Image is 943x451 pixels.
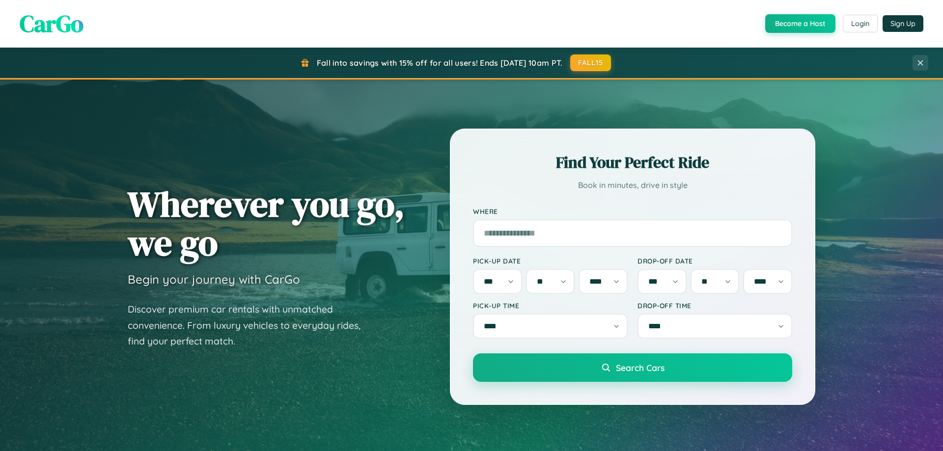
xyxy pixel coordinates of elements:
h2: Find Your Perfect Ride [473,152,792,173]
button: Sign Up [883,15,923,32]
span: CarGo [20,7,83,40]
label: Pick-up Date [473,257,628,265]
button: Become a Host [765,14,835,33]
button: Search Cars [473,353,792,382]
label: Drop-off Date [638,257,792,265]
label: Where [473,207,792,215]
label: Drop-off Time [638,301,792,310]
h1: Wherever you go, we go [128,185,405,262]
button: Login [843,15,878,32]
p: Discover premium car rentals with unmatched convenience. From luxury vehicles to everyday rides, ... [128,301,373,349]
label: Pick-up Time [473,301,628,310]
button: FALL15 [570,54,611,71]
h3: Begin your journey with CarGo [128,272,300,287]
span: Fall into savings with 15% off for all users! Ends [DATE] 10am PT. [317,58,563,68]
span: Search Cars [616,362,665,373]
p: Book in minutes, drive in style [473,178,792,192]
